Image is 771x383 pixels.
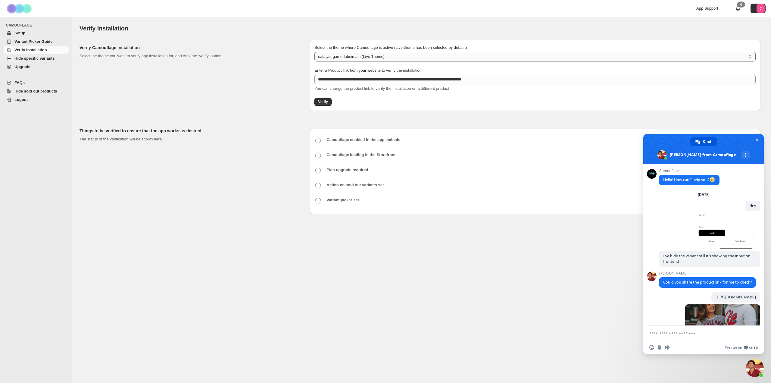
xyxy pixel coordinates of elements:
a: Variant Picker Guide [4,37,69,46]
a: 0 [735,5,741,11]
span: Crisp [749,345,758,350]
a: Setup [4,29,69,37]
b: Variant picker set [326,198,359,202]
span: Hey [749,203,756,208]
b: Camouflage loading in the Storefront [326,152,395,157]
div: Close chat [746,359,764,377]
a: Upgrade [4,63,69,71]
span: Select the theme where Camouflage is active (Live theme has been selected by default) [314,45,467,50]
span: FAQs [14,80,25,85]
a: Logout [4,96,69,104]
span: Hide specific variants [14,56,55,61]
span: Could you share the product link for me to check? [663,280,752,285]
span: Verify Installation [80,25,128,32]
a: We run onCrisp [725,345,758,350]
span: Camouflage [659,169,719,173]
div: 0 [737,2,745,8]
span: Upgrade [14,64,30,69]
text: C [760,7,762,10]
span: [PERSON_NAME] [659,271,756,275]
p: Select the theme you want to verify app installation for, and click the 'Verify' button. [80,53,300,59]
span: Send a file [657,345,662,350]
a: Hide specific variants [4,54,69,63]
span: Verify Installation [14,48,47,52]
a: FAQs [4,79,69,87]
p: The status of the verification will be shown here. [80,136,300,142]
span: Close chat [754,137,760,143]
span: Logout [14,97,28,102]
span: Enter a Product link from your website to verify the installation [314,68,422,73]
span: We run on [725,345,742,350]
textarea: Compose your message... [649,331,744,336]
b: Camouflage enabled in the app embeds [326,137,400,142]
a: [URL][DOMAIN_NAME] [716,294,756,300]
div: Chat [690,137,717,146]
b: Action on sold out variants set [326,183,384,187]
div: More channels [741,151,750,159]
img: Camouflage [5,0,35,17]
div: [DATE] [698,193,710,196]
button: Avatar with initials C [751,4,766,13]
span: I've hide the variant still it's showing the input on frontend [663,253,751,264]
button: Verify [314,98,332,106]
span: Avatar with initials C [757,4,765,13]
span: App Support [696,6,718,11]
span: Variant Picker Guide [14,39,52,44]
span: Audio message [665,345,670,350]
span: Insert an emoji [649,345,654,350]
span: Verify [318,99,328,104]
a: Hide sold out products [4,87,69,96]
span: You can change the product link to verify the installation on a different product [314,86,449,91]
span: Setup [14,31,25,35]
span: Hello! How can I help you? [663,177,715,182]
span: CAMOUFLAGE [6,23,69,28]
b: Plan upgrade required [326,168,368,172]
h2: Verify Camouflage Installation [80,45,300,51]
span: Hide sold out products [14,89,57,93]
h2: Things to be verified to ensure that the app works as desired [80,128,300,134]
a: Verify Installation [4,46,69,54]
span: Chat [703,137,711,146]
